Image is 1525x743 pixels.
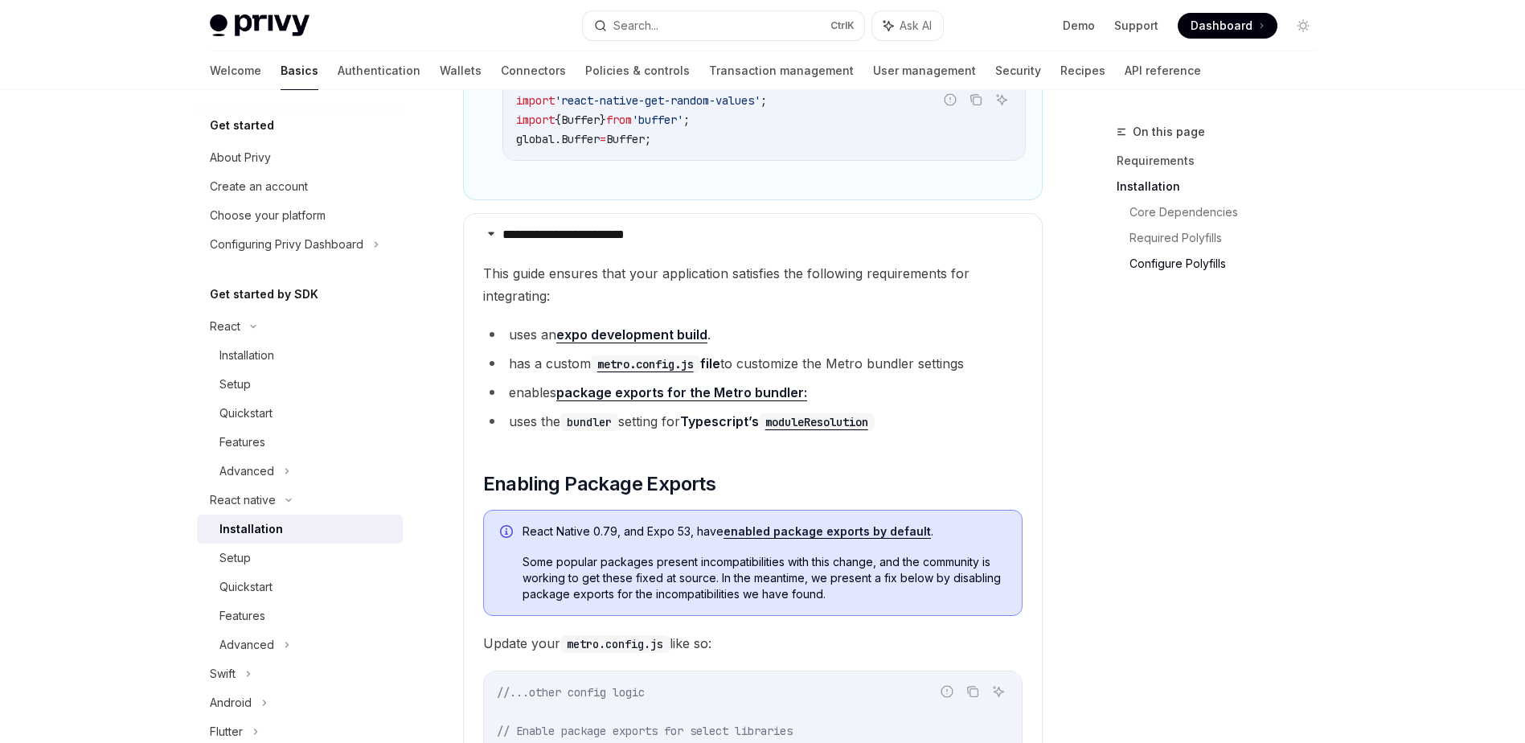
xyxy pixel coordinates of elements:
a: expo development build [556,326,707,343]
span: 'react-native-get-random-values' [555,93,760,108]
span: 'buffer' [632,113,683,127]
div: Features [219,606,265,626]
li: has a custom to customize the Metro bundler settings [483,352,1023,375]
a: Policies & controls [585,51,690,90]
div: React native [210,491,276,510]
span: Buffer [606,132,645,146]
a: Basics [281,51,318,90]
code: bundler [560,413,618,431]
a: Authentication [338,51,420,90]
a: package exports for the Metro bundler: [556,384,807,401]
span: } [600,113,606,127]
div: Choose your platform [210,206,326,225]
a: metro.config.jsfile [591,355,720,371]
span: React Native 0.79, and Expo 53, have . [523,523,1006,540]
a: Create an account [197,172,403,201]
a: Required Polyfills [1129,225,1329,251]
code: metro.config.js [591,355,700,373]
a: Wallets [440,51,482,90]
span: ; [760,93,767,108]
button: Search...CtrlK [583,11,864,40]
div: Create an account [210,177,308,196]
a: About Privy [197,143,403,172]
a: Configure Polyfills [1129,251,1329,277]
div: About Privy [210,148,271,167]
button: Toggle dark mode [1290,13,1316,39]
button: Ask AI [872,11,943,40]
a: Quickstart [197,399,403,428]
span: = [600,132,606,146]
span: global [516,132,555,146]
span: Enabling Package Exports [483,471,716,497]
a: Demo [1063,18,1095,34]
button: Report incorrect code [937,681,957,702]
div: Configuring Privy Dashboard [210,235,363,254]
a: Features [197,428,403,457]
span: Buffer [561,132,600,146]
a: Installation [197,515,403,544]
a: Typescript’smoduleResolution [680,413,875,429]
a: Setup [197,544,403,573]
a: Support [1114,18,1158,34]
code: metro.config.js [560,635,670,653]
span: This guide ensures that your application satisfies the following requirements for integrating: [483,262,1023,307]
a: Recipes [1060,51,1105,90]
a: Quickstart [197,573,403,601]
img: light logo [210,14,310,37]
div: Quickstart [219,577,273,597]
span: On this page [1133,122,1205,142]
div: Installation [219,519,283,539]
button: Report incorrect code [940,89,961,110]
span: from [606,113,632,127]
div: Features [219,433,265,452]
button: Ask AI [991,89,1012,110]
span: Ask AI [900,18,932,34]
h5: Get started [210,116,274,135]
span: { [555,113,561,127]
a: Dashboard [1178,13,1277,39]
div: Search... [613,16,658,35]
button: Ask AI [988,681,1009,702]
div: Flutter [210,722,243,741]
a: enabled package exports by default [724,524,931,539]
div: React [210,317,240,336]
span: // Enable package exports for select libraries [497,724,793,738]
span: ; [683,113,690,127]
span: Update your like so: [483,632,1023,655]
div: Android [210,693,252,712]
div: Installation [219,346,274,365]
div: Advanced [219,635,274,655]
a: Welcome [210,51,261,90]
span: ; [645,132,651,146]
a: Transaction management [709,51,854,90]
span: Ctrl K [830,19,855,32]
div: Setup [219,375,251,394]
a: Installation [197,341,403,370]
a: Choose your platform [197,201,403,230]
span: //...other config logic [497,685,645,700]
span: Buffer [561,113,600,127]
li: uses an . [483,323,1023,346]
code: moduleResolution [759,413,875,431]
span: import [516,93,555,108]
div: Setup [219,548,251,568]
div: Quickstart [219,404,273,423]
h5: Get started by SDK [210,285,318,304]
span: . [555,132,561,146]
div: Advanced [219,462,274,481]
svg: Info [500,525,516,541]
a: Requirements [1117,148,1329,174]
li: enables [483,381,1023,404]
a: Setup [197,370,403,399]
span: import [516,113,555,127]
div: Swift [210,664,236,683]
li: uses the setting for [483,410,1023,433]
a: Security [995,51,1041,90]
button: Copy the contents from the code block [965,89,986,110]
a: Connectors [501,51,566,90]
button: Copy the contents from the code block [962,681,983,702]
a: Installation [1117,174,1329,199]
a: API reference [1125,51,1201,90]
a: User management [873,51,976,90]
a: Features [197,601,403,630]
